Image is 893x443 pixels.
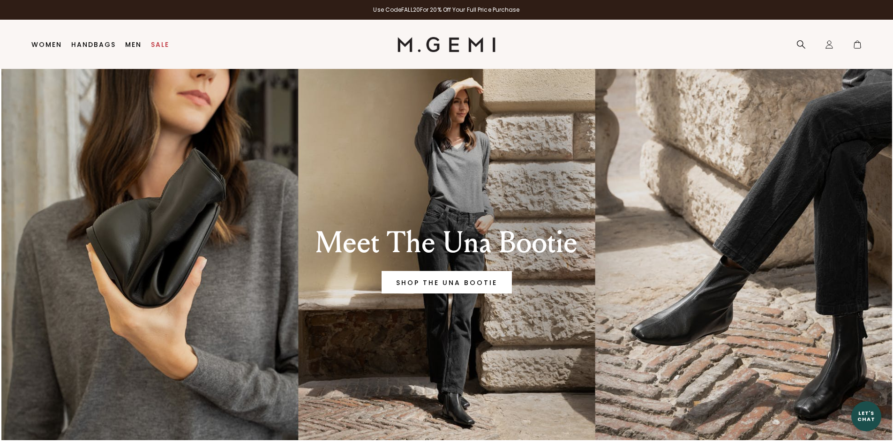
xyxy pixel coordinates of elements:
[398,37,495,52] img: M.Gemi
[851,410,881,422] div: Let's Chat
[151,41,169,48] a: Sale
[31,41,62,48] a: Women
[284,226,609,260] div: Meet The Una Bootie
[125,41,142,48] a: Men
[382,271,512,293] a: Banner primary button
[71,41,116,48] a: Handbags
[401,6,420,14] strong: FALL20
